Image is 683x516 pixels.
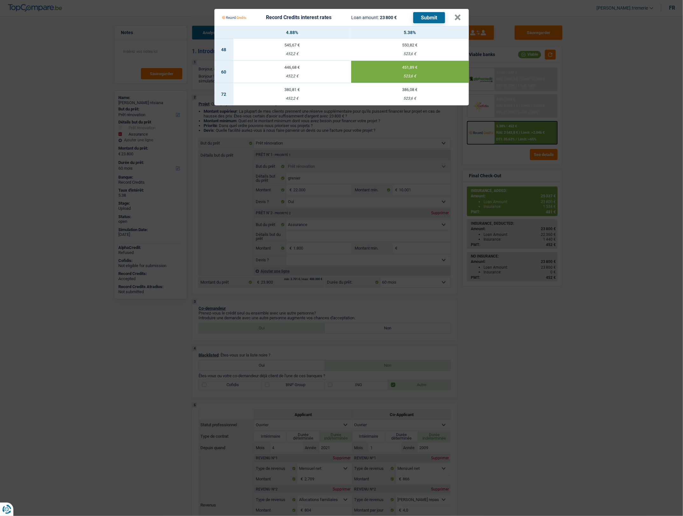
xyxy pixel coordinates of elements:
div: 452,2 € [233,52,351,56]
img: Record Credits [222,11,246,24]
th: 5.38% [351,26,469,39]
div: 380,81 € [233,88,351,92]
div: 523,6 € [351,96,469,101]
div: 386,08 € [351,88,469,92]
span: Loan amount: [351,15,379,20]
div: 446,68 € [233,65,351,69]
button: Submit [413,12,445,23]
span: 23 800 € [380,15,397,20]
div: 452,2 € [233,96,351,101]
td: 60 [214,61,233,83]
td: 48 [214,39,233,61]
div: Record Credits interest rates [266,15,331,20]
td: 72 [214,83,233,105]
div: 550,82 € [351,43,469,47]
div: 523,6 € [351,74,469,78]
div: 523,6 € [351,52,469,56]
th: 4.88% [233,26,351,39]
div: 545,67 € [233,43,351,47]
div: 452,2 € [233,74,351,78]
div: 451,89 € [351,65,469,69]
button: × [455,14,461,21]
